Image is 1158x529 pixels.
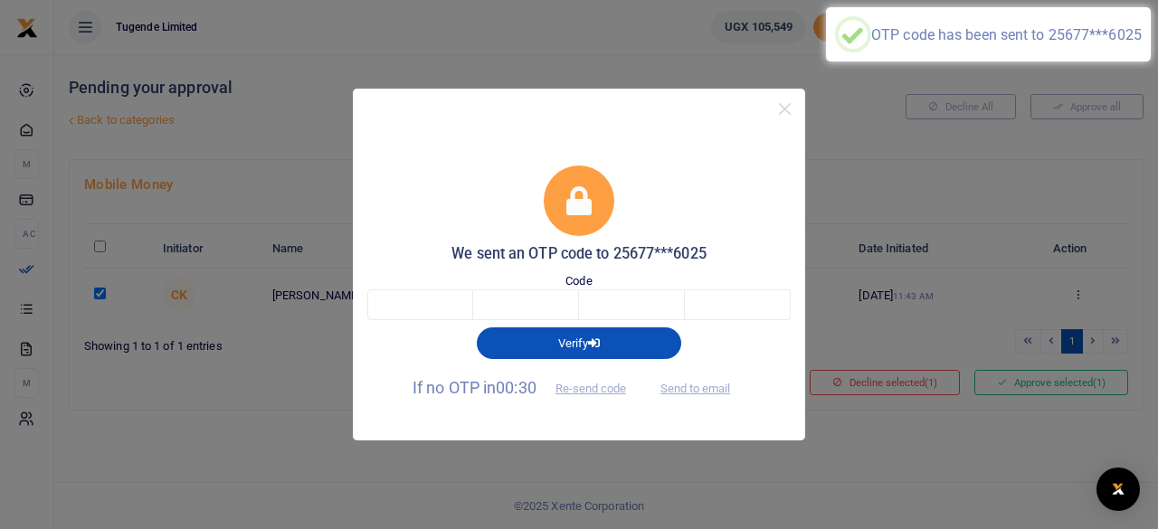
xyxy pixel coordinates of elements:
[871,26,1142,43] div: OTP code has been sent to 25677***6025
[565,272,592,290] label: Code
[1096,468,1140,511] div: Open Intercom Messenger
[477,327,681,358] button: Verify
[367,245,791,263] h5: We sent an OTP code to 25677***6025
[496,378,536,397] span: 00:30
[772,96,798,122] button: Close
[413,378,641,397] span: If no OTP in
